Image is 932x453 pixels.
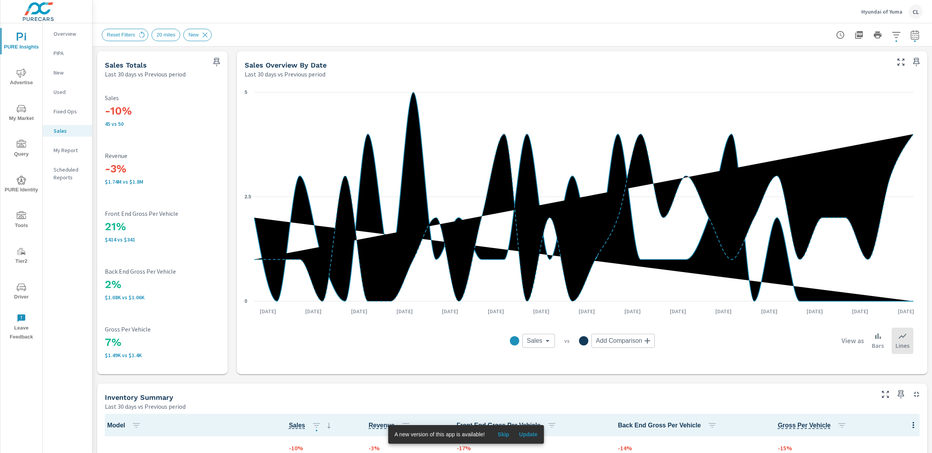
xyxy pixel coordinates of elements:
[105,402,186,411] p: Last 30 days vs Previous period
[619,307,646,315] p: [DATE]
[522,334,555,348] div: Sales
[43,47,92,59] div: PIPA
[778,421,831,430] span: Gross Per Vehicle
[105,104,220,118] h3: -10%
[369,421,395,430] span: Total sales revenue over the selected date range. [Source: This data is sourced from the dealer’s...
[596,337,642,345] span: Add Comparison
[105,268,220,275] p: Back End Gross Per Vehicle
[54,108,86,115] p: Fixed Ops
[910,56,923,68] span: Save this to your personalized report
[861,8,902,15] p: Hyundai of Yuma
[105,61,147,69] h5: Sales Totals
[346,307,373,315] p: [DATE]
[516,428,541,441] button: Update
[847,307,874,315] p: [DATE]
[289,443,356,453] p: -10%
[801,307,828,315] p: [DATE]
[245,90,247,95] text: 5
[618,421,720,430] span: Back End Gross Per Vehicle
[494,431,513,438] span: Skip
[105,94,220,101] p: Sales
[102,29,148,41] div: Reset Filters
[54,88,86,96] p: Used
[54,49,86,57] p: PIPA
[152,32,180,38] span: 20 miles
[895,56,907,68] button: Make Fullscreen
[289,421,305,430] span: Sales
[184,32,203,38] span: New
[3,247,40,266] span: Tier2
[910,388,923,401] button: Minimize Widget
[105,162,220,175] h3: -3%
[43,125,92,137] div: Sales
[54,69,86,76] p: New
[54,146,86,154] p: My Report
[105,220,220,233] h3: 21%
[102,32,140,38] span: Reset Filters
[872,341,884,350] p: Bars
[778,421,875,430] span: Gross Per Vehicle
[528,307,555,315] p: [DATE]
[3,68,40,87] span: Advertise
[105,210,220,217] p: Front End Gross Per Vehicle
[0,23,42,345] div: nav menu
[3,314,40,342] span: Leave Feedback
[210,56,223,68] span: Save this to your personalized report
[289,421,334,430] span: Sales
[54,127,86,135] p: Sales
[892,307,920,315] p: [DATE]
[710,307,737,315] p: [DATE]
[245,299,247,304] text: 0
[54,166,86,181] p: Scheduled Reports
[43,164,92,183] div: Scheduled Reports
[895,341,909,350] p: Lines
[3,175,40,194] span: PURE Identity
[43,67,92,78] div: New
[842,337,864,345] h6: View as
[54,30,86,38] p: Overview
[3,283,40,302] span: Driver
[555,337,579,344] p: vs
[851,27,867,43] button: "Export Report to PDF"
[105,236,220,243] p: $414 vs $341
[105,278,220,291] h3: 2%
[482,307,509,315] p: [DATE]
[245,194,251,200] text: 2.5
[3,211,40,230] span: Tools
[491,428,516,441] button: Skip
[436,307,464,315] p: [DATE]
[870,27,885,43] button: Print Report
[105,336,220,349] h3: 7%
[43,106,92,117] div: Fixed Ops
[527,337,543,345] span: Sales
[591,334,655,348] div: Add Comparison
[618,443,765,453] p: -14%
[391,307,418,315] p: [DATE]
[756,307,783,315] p: [DATE]
[43,144,92,156] div: My Report
[245,61,327,69] h5: Sales Overview By Date
[105,69,186,79] p: Last 30 days vs Previous period
[3,33,40,52] span: PURE Insights
[245,69,325,79] p: Last 30 days vs Previous period
[3,140,40,159] span: Query
[664,307,692,315] p: [DATE]
[105,152,220,159] p: Revenue
[105,294,220,300] p: $1,079 vs $1,059
[105,393,173,401] h5: Inventory Summary
[369,443,444,453] p: -3%
[395,431,485,437] span: A new version of this app is available!
[573,307,600,315] p: [DATE]
[909,5,923,19] div: CL
[107,421,144,430] span: Model
[3,104,40,123] span: My Market
[43,86,92,98] div: Used
[105,352,220,358] p: $1,494 vs $1,400
[457,443,605,453] p: -17%
[778,443,918,453] p: -15%
[519,431,537,438] span: Update
[889,27,904,43] button: Apply Filters
[300,307,327,315] p: [DATE]
[369,421,414,430] span: Revenue
[105,179,220,185] p: $1,737,445 vs $1,800,177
